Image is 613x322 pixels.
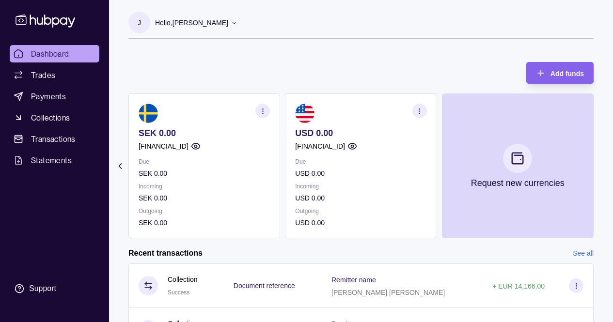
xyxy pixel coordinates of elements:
p: USD 0.00 [295,128,426,138]
p: SEK 0.00 [139,217,270,228]
p: SEK 0.00 [139,168,270,179]
a: Collections [10,109,99,126]
span: Add funds [550,70,584,77]
p: [PERSON_NAME] [PERSON_NAME] [331,289,445,296]
a: See all [573,248,594,259]
p: [FINANCIAL_ID] [295,141,345,152]
a: Trades [10,66,99,84]
p: USD 0.00 [295,168,426,179]
span: Statements [31,154,72,166]
p: Outgoing [295,206,426,216]
p: Document reference [234,282,295,290]
button: Request new currencies [442,93,594,238]
p: Collection [168,274,197,285]
a: Support [10,278,99,299]
p: Outgoing [139,206,270,216]
p: Due [295,156,426,167]
p: J [138,17,141,28]
p: [FINANCIAL_ID] [139,141,189,152]
p: USD 0.00 [295,193,426,203]
button: Add funds [526,62,594,84]
p: + EUR 14,166.00 [492,282,545,290]
p: SEK 0.00 [139,128,270,138]
img: us [295,104,314,123]
p: Hello, [PERSON_NAME] [155,17,228,28]
p: Request new currencies [471,178,565,188]
p: Incoming [139,181,270,192]
p: USD 0.00 [295,217,426,228]
span: Collections [31,112,70,123]
span: Transactions [31,133,76,145]
span: Payments [31,91,66,102]
span: Dashboard [31,48,69,60]
h2: Recent transactions [128,248,203,259]
a: Payments [10,88,99,105]
p: SEK 0.00 [139,193,270,203]
div: Support [29,283,56,294]
p: Remitter name [331,276,376,284]
span: Success [168,289,189,296]
span: Trades [31,69,55,81]
img: se [139,104,158,123]
a: Dashboard [10,45,99,62]
p: Due [139,156,270,167]
a: Transactions [10,130,99,148]
p: Incoming [295,181,426,192]
a: Statements [10,152,99,169]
